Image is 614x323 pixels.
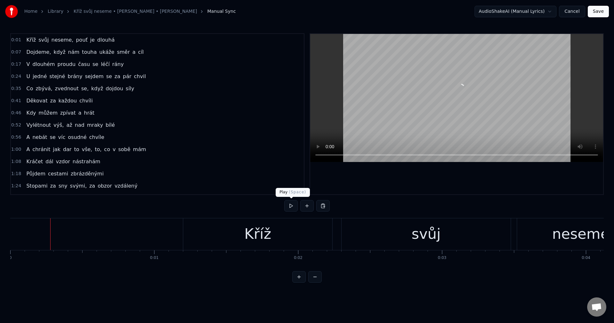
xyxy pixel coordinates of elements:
[84,73,104,80] span: sejdem
[45,158,54,165] span: dál
[58,133,66,141] span: víc
[32,61,55,68] span: dlouhém
[207,8,236,15] span: Manual Sync
[26,73,31,80] span: U
[66,121,73,129] span: až
[559,6,585,17] button: Cancel
[118,146,131,153] span: sobě
[122,73,132,80] span: pár
[105,121,115,129] span: bílé
[32,73,47,80] span: jedné
[72,158,101,165] span: nástrahám
[112,61,124,68] span: rány
[11,37,21,43] span: 0:01
[11,158,21,165] span: 1:08
[26,170,46,177] span: Půjdem
[32,133,48,141] span: nebát
[24,8,37,15] a: Home
[94,146,102,153] span: to,
[289,190,306,194] span: ( Space )
[74,8,197,15] a: Kříž svůj neseme • [PERSON_NAME] • [PERSON_NAME]
[150,255,159,261] div: 0:01
[67,73,83,80] span: brány
[294,255,303,261] div: 0:02
[58,97,77,104] span: každou
[97,182,113,190] span: obzor
[412,223,441,245] div: svůj
[70,170,104,177] span: zbrázděnými
[104,146,111,153] span: co
[116,48,130,56] span: směr
[50,97,57,104] span: za
[125,85,135,92] span: síly
[53,48,66,56] span: když
[35,85,53,92] span: zbývá,
[47,170,69,177] span: cestami
[86,121,104,129] span: mraky
[5,5,18,18] img: youka
[24,8,236,15] nav: breadcrumb
[26,182,48,190] span: Stopami
[74,121,85,129] span: nad
[53,121,64,129] span: výš,
[132,146,147,153] span: mám
[9,255,12,261] div: 0
[67,133,87,141] span: osudné
[51,36,74,44] span: neseme,
[49,73,66,80] span: stejné
[32,146,51,153] span: chránit
[244,223,271,245] div: Kříž
[112,146,116,153] span: v
[11,183,21,189] span: 1:24
[106,73,113,80] span: se
[552,223,614,245] div: neseme,
[11,110,21,116] span: 0:46
[77,61,91,68] span: času
[79,97,93,104] span: chvíli
[89,133,105,141] span: chvíle
[11,134,21,141] span: 0:56
[582,255,590,261] div: 0:04
[26,97,48,104] span: Děkovat
[26,158,43,165] span: Kráčet
[59,109,76,117] span: zpívat
[81,85,89,92] span: se,
[133,73,146,80] span: chvil
[588,6,609,17] button: Save
[11,171,21,177] span: 1:18
[89,182,96,190] span: za
[100,61,110,68] span: léčí
[91,85,104,92] span: když
[92,61,99,68] span: se
[58,182,68,190] span: sny
[26,85,34,92] span: Co
[114,73,121,80] span: za
[438,255,446,261] div: 0:03
[11,61,21,68] span: 0:17
[83,109,95,117] span: hrát
[52,146,61,153] span: jak
[26,48,51,56] span: Dojdeme,
[132,48,136,56] span: a
[26,133,30,141] span: A
[11,98,21,104] span: 0:41
[26,36,36,44] span: Kříž
[587,297,606,317] div: Otevřený chat
[26,109,36,117] span: Kdy
[38,36,49,44] span: svůj
[48,8,63,15] a: Library
[26,121,51,129] span: Vylétnout
[105,85,124,92] span: dojdou
[49,133,56,141] span: se
[55,158,71,165] span: vzdor
[276,188,310,197] div: Play
[81,48,97,56] span: touha
[11,122,21,128] span: 0:52
[97,36,115,44] span: dlouhá
[114,182,138,190] span: vzdálený
[75,36,88,44] span: pouť
[81,146,93,153] span: vše,
[69,182,87,190] span: svými,
[99,48,115,56] span: ukáže
[26,146,30,153] span: A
